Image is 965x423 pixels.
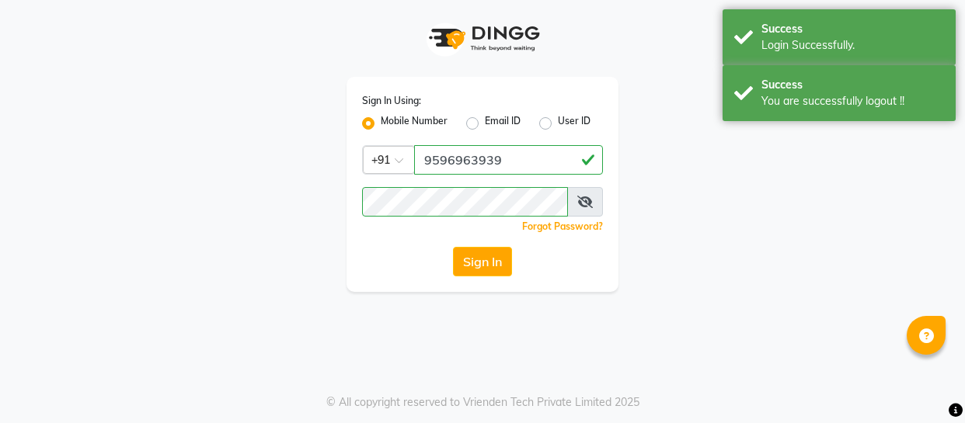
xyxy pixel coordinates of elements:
div: You are successfully logout !! [761,93,944,109]
label: Mobile Number [381,114,448,133]
div: Login Successfully. [761,37,944,54]
img: logo1.svg [420,16,545,61]
div: Success [761,21,944,37]
a: Forgot Password? [522,220,603,232]
button: Sign In [453,247,512,276]
div: Success [761,77,944,93]
input: Username [362,187,568,217]
label: Sign In Using: [362,94,421,108]
label: User ID [558,114,590,133]
input: Username [414,145,603,175]
label: Email ID [485,114,521,133]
